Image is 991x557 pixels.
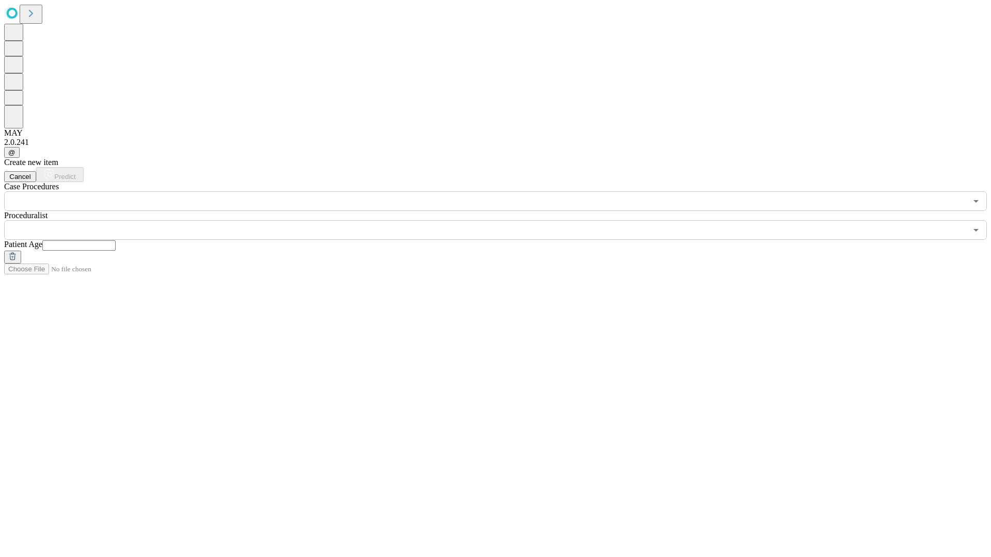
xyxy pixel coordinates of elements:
[4,171,36,182] button: Cancel
[4,158,58,167] span: Create new item
[4,138,987,147] div: 2.0.241
[4,128,987,138] div: MAY
[4,147,20,158] button: @
[54,173,75,181] span: Predict
[969,194,983,208] button: Open
[4,240,42,249] span: Patient Age
[8,149,15,156] span: @
[4,182,59,191] span: Scheduled Procedure
[9,173,31,181] span: Cancel
[969,223,983,237] button: Open
[36,167,84,182] button: Predict
[4,211,47,220] span: Proceduralist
